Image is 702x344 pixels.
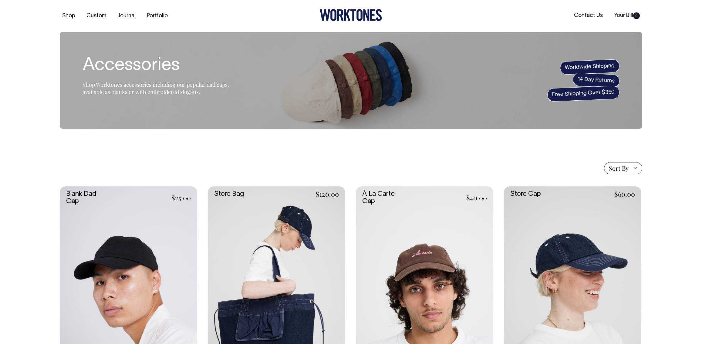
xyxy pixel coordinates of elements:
[84,11,109,21] a: Custom
[83,56,234,75] h1: Accessories
[60,11,78,21] a: Shop
[609,165,629,172] span: Sort By
[115,11,138,21] a: Journal
[560,59,620,75] span: Worldwide Shipping
[83,81,229,95] span: Shop Worktones accessories including our popular dad caps, available as blanks or with embroidere...
[144,11,170,21] a: Portfolio
[633,12,640,19] span: 0
[612,11,642,21] a: Your Bill0
[572,72,620,88] span: 14 Day Returns
[572,11,605,21] a: Contact Us
[547,85,620,102] span: Free Shipping Over $350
